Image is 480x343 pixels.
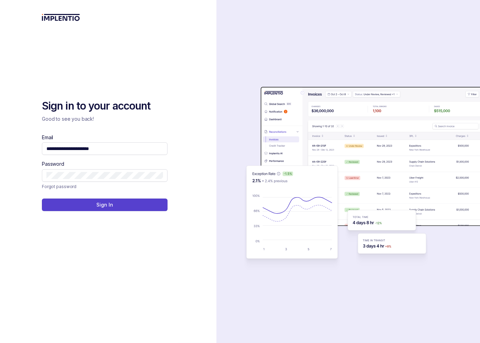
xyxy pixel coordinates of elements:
[42,183,76,190] a: Link Forgot password
[42,134,53,141] label: Email
[42,161,64,167] label: Password
[42,99,168,113] h2: Sign in to your account
[96,201,113,208] p: Sign In
[42,183,76,190] p: Forgot password
[42,199,168,211] button: Sign In
[42,14,80,21] img: logo
[42,115,168,122] p: Good to see you back!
